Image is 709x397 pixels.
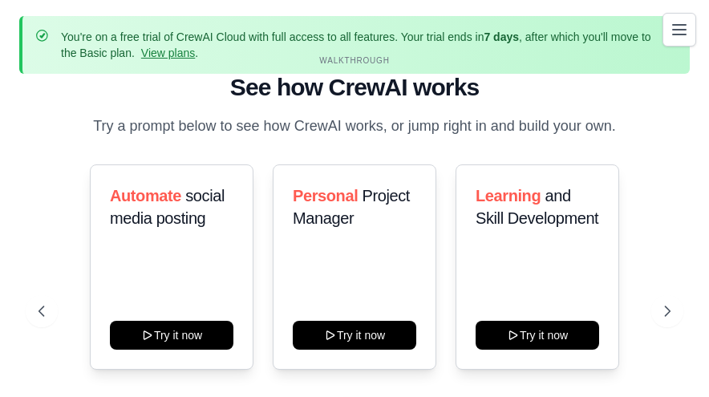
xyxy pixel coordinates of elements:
[476,187,541,205] span: Learning
[38,73,671,102] h1: See how CrewAI works
[141,47,195,59] a: View plans
[484,30,519,43] strong: 7 days
[110,321,233,350] button: Try it now
[293,321,416,350] button: Try it now
[476,321,599,350] button: Try it now
[476,187,598,227] span: and Skill Development
[85,115,624,138] p: Try a prompt below to see how CrewAI works, or jump right in and build your own.
[110,187,225,227] span: social media posting
[61,29,651,61] p: You're on a free trial of CrewAI Cloud with full access to all features. Your trial ends in , aft...
[110,187,181,205] span: Automate
[662,13,696,47] button: Toggle navigation
[38,55,671,67] div: WALKTHROUGH
[629,320,709,397] iframe: Chat Widget
[293,187,358,205] span: Personal
[293,187,410,227] span: Project Manager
